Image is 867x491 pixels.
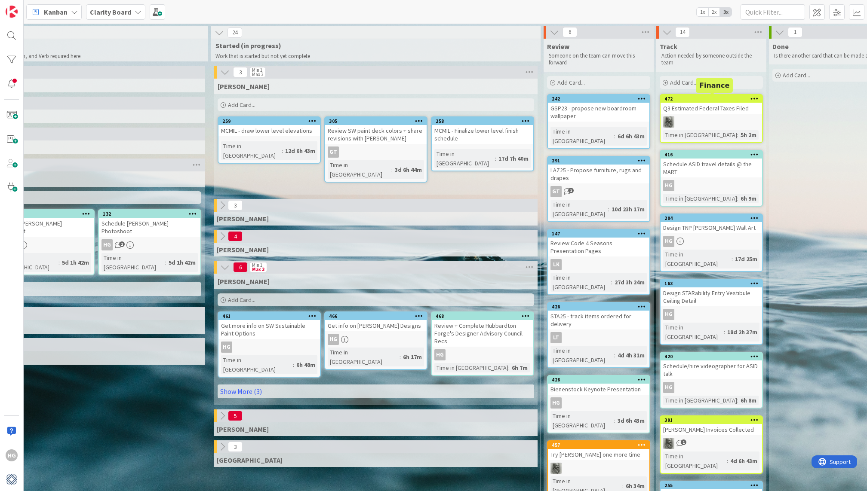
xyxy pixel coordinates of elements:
a: 468Review + Complete Hubbardton Forge's Designer Advisory Council RecsHGTime in [GEOGRAPHIC_DATA]... [431,311,534,376]
img: avatar [6,473,18,485]
div: Max 3 [252,72,263,76]
div: 420Schedule/hire videographer for ASID talk [661,353,762,379]
div: Get more info on SW Sustainable Paint Options [218,320,320,339]
div: Time in [GEOGRAPHIC_DATA] [434,149,495,168]
div: 468Review + Complete Hubbardton Forge's Designer Advisory Council Recs [432,312,533,347]
div: 457Try [PERSON_NAME] one more time [548,441,649,460]
span: 3x [720,8,732,16]
div: HG [101,239,113,250]
div: STA25 - track items ordered for delivery [548,311,649,329]
div: GT [328,146,339,158]
div: 416Schedule ASID travel details @ the MART [661,151,762,177]
div: Time in [GEOGRAPHIC_DATA] [550,346,614,365]
div: 163 [661,280,762,287]
div: 291LAZ25 - Propose furniture, rugs and drapes [548,157,649,183]
span: 6 [563,27,577,37]
b: Clarity Board [90,8,131,16]
span: : [737,130,738,140]
div: 416 [664,152,762,158]
span: Add Card... [228,296,255,304]
a: 258MCMIL - Finalize lower level finish scheduleTime in [GEOGRAPHIC_DATA]:17d 7h 40m [431,116,534,171]
div: 6h 17m [401,352,424,362]
div: HG [221,342,232,353]
div: Time in [GEOGRAPHIC_DATA] [328,348,400,366]
div: 472Q3 Estimated Federal Taxes Filed [661,95,762,114]
div: Try [PERSON_NAME] one more time [548,449,649,460]
span: 4 [228,231,243,241]
span: : [165,258,166,267]
span: 3 [228,200,243,210]
div: 428 [552,377,649,383]
span: : [737,396,738,405]
h5: Finance [699,81,729,89]
span: Add Card... [670,79,698,86]
div: PA [548,463,649,474]
span: : [391,165,393,174]
span: Kanban [44,7,68,17]
div: 132 [99,210,200,218]
div: Bienenstock Keynote Presentation [548,384,649,395]
span: : [293,360,294,369]
div: Q3 Estimated Federal Taxes Filed [661,103,762,114]
div: HG [218,342,320,353]
div: 255 [664,482,762,488]
span: Hannah [218,277,270,286]
div: 468 [432,312,533,320]
div: HG [663,236,674,247]
div: 468 [436,313,533,319]
div: Review SW paint deck colors + share revisions with [PERSON_NAME] [325,125,427,144]
img: PA [663,116,674,128]
div: 457 [552,442,649,448]
div: Review + Complete Hubbardton Forge's Designer Advisory Council Recs [432,320,533,347]
span: 1 [119,241,125,247]
span: 5 [228,411,243,421]
div: MCMIL - Finalize lower level finish schedule [432,125,533,144]
div: HG [328,334,339,345]
img: Visit kanbanzone.com [6,6,18,18]
span: Lisa T. [217,214,269,223]
div: GT [325,146,427,158]
div: 305 [329,118,427,124]
div: HG [434,349,446,360]
a: Show More (3) [218,384,534,398]
div: 426 [552,304,649,310]
div: 18d 2h 37m [725,327,759,337]
div: 204 [664,215,762,221]
span: Gina [218,82,270,91]
a: 163Design STARability Entry Vestibule Ceiling DetailHGTime in [GEOGRAPHIC_DATA]:18d 2h 37m [660,279,763,345]
div: 291 [552,158,649,164]
div: Get info on [PERSON_NAME] Designs [325,320,427,331]
div: 420 [664,354,762,360]
span: 2x [708,8,720,16]
div: 17d 25m [733,254,759,264]
div: 461Get more info on SW Sustainable Paint Options [218,312,320,339]
div: 6h 7m [510,363,530,372]
div: 472 [661,95,762,103]
span: Review [547,42,569,51]
div: LT [550,332,562,343]
div: 10d 23h 17m [609,204,647,214]
div: Min 1 [252,68,262,72]
span: 1 [681,439,686,445]
div: 4d 4h 31m [615,351,647,360]
div: 391 [661,416,762,424]
span: : [282,146,283,156]
div: 420 [661,353,762,360]
span: 3 [228,442,243,452]
a: 147Review Code 4 Seasons Presentation PagesLKTime in [GEOGRAPHIC_DATA]:27d 3h 24m [547,229,650,295]
a: 426STA25 - track items ordered for deliveryLTTime in [GEOGRAPHIC_DATA]:4d 4h 31m [547,302,650,368]
div: 472 [664,96,762,102]
a: 466Get info on [PERSON_NAME] DesignsHGTime in [GEOGRAPHIC_DATA]:6h 17m [324,311,427,370]
div: 461 [222,313,320,319]
div: 291 [548,157,649,165]
div: Time in [GEOGRAPHIC_DATA] [550,127,614,146]
p: Action needed by someone outside the team [661,52,761,67]
div: 6h 9m [738,194,759,203]
span: : [614,416,615,425]
span: Done [772,42,789,51]
div: LT [548,332,649,343]
a: 204Design TNP [PERSON_NAME] Wall ArtHGTime in [GEOGRAPHIC_DATA]:17d 25m [660,213,763,272]
span: 24 [228,27,242,38]
span: 1 [568,188,574,193]
div: Schedule/hire videographer for ASID talk [661,360,762,379]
